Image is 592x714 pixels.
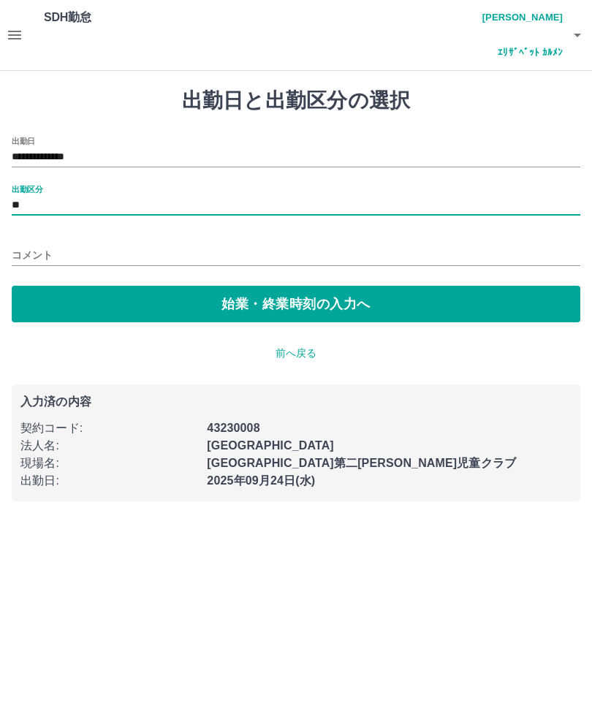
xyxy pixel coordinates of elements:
[207,422,259,434] b: 43230008
[12,135,35,146] label: 出勤日
[12,183,42,194] label: 出勤区分
[12,346,580,361] p: 前へ戻る
[207,439,334,452] b: [GEOGRAPHIC_DATA]
[20,472,198,490] p: 出勤日 :
[207,474,315,487] b: 2025年09月24日(水)
[20,396,572,408] p: 入力済の内容
[20,419,198,437] p: 契約コード :
[12,88,580,113] h1: 出勤日と出勤区分の選択
[20,455,198,472] p: 現場名 :
[207,457,516,469] b: [GEOGRAPHIC_DATA]第二[PERSON_NAME]児童クラブ
[12,286,580,322] button: 始業・終業時刻の入力へ
[20,437,198,455] p: 法人名 :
